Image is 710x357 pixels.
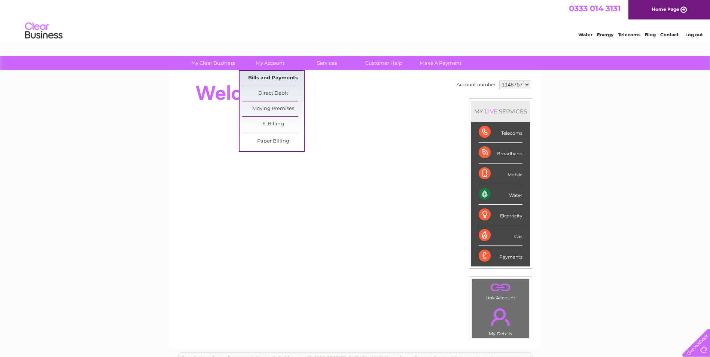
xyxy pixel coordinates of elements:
[479,205,522,225] div: Electricity
[472,279,530,302] td: Link Account
[474,281,527,294] a: .
[479,143,522,163] div: Broadband
[479,184,522,205] div: Water
[472,302,530,339] td: My Details
[242,86,304,101] a: Direct Debit
[578,32,592,37] a: Water
[479,225,522,246] div: Gas
[479,164,522,184] div: Mobile
[474,304,527,330] a: .
[353,56,415,70] a: Customer Help
[618,32,640,37] a: Telecoms
[242,134,304,149] a: Paper Billing
[569,4,621,13] a: 0333 014 3131
[685,32,703,37] a: Log out
[455,78,497,91] td: Account number
[410,56,472,70] a: Make A Payment
[239,56,301,70] a: My Account
[25,19,63,42] img: logo.png
[660,32,679,37] a: Contact
[242,71,304,86] a: Bills and Payments
[182,56,244,70] a: My Clear Business
[645,32,656,37] a: Blog
[179,4,532,36] div: Clear Business is a trading name of Verastar Limited (registered in [GEOGRAPHIC_DATA] No. 3667643...
[242,101,304,116] a: Moving Premises
[471,101,530,122] div: MY SERVICES
[296,56,358,70] a: Services
[479,122,522,143] div: Telecoms
[242,117,304,132] a: E-Billing
[479,246,522,266] div: Payments
[483,108,499,115] div: LIVE
[597,32,613,37] a: Energy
